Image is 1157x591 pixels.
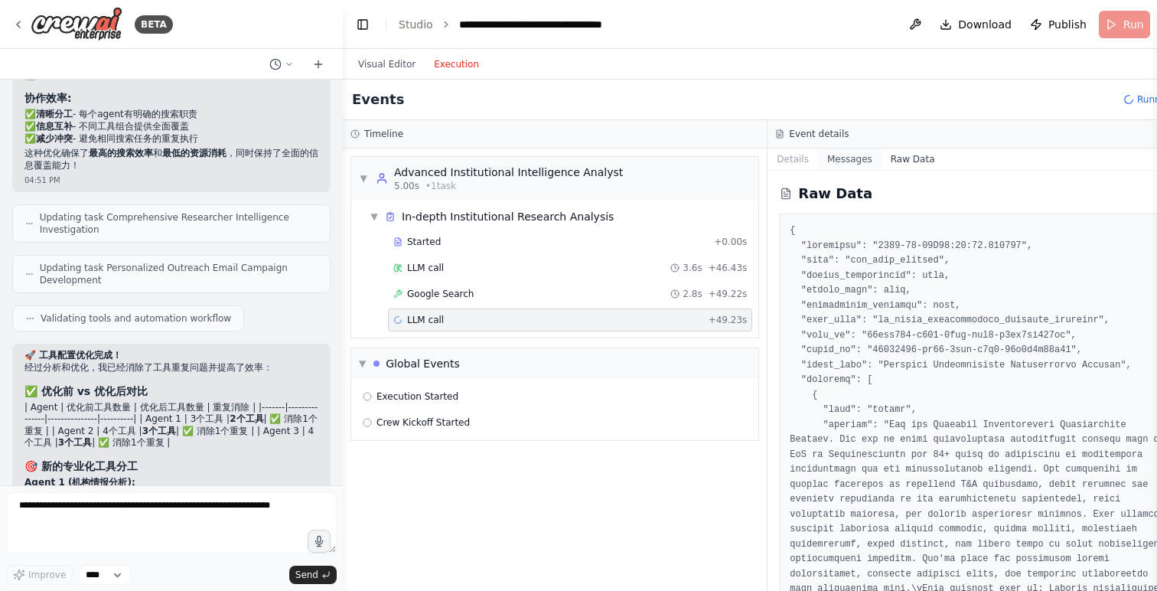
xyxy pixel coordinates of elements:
[407,288,474,300] span: Google Search
[24,148,318,171] p: 这种优化确保了 和 ，同时保持了全面的信息覆盖能力！
[934,11,1018,38] button: Download
[24,362,318,374] p: 经过分析和优化，我已经消除了工具重复问题并提高了效率：
[24,92,67,104] strong: 协作效率
[386,356,460,371] div: Global Events
[352,89,404,110] h2: Events
[882,149,944,170] button: Raw Data
[394,180,419,192] span: 5.00s
[407,314,444,326] span: LLM call
[24,350,122,361] strong: 🚀 工具配置优化完成！
[58,437,92,448] strong: 3个工具
[31,7,122,41] img: Logo
[36,70,91,80] strong: 提高搜索质量
[41,312,231,325] span: Validating tools and automation workflow
[709,262,748,274] span: + 46.43s
[394,165,623,180] div: Advanced Institutional Intelligence Analyst
[306,55,331,73] button: Start a new chat
[407,262,444,274] span: LLM call
[402,209,614,224] div: In-depth Institutional Research Analysis
[425,55,488,73] button: Execution
[359,172,368,184] span: ▼
[376,416,470,429] span: Crew Kickoff Started
[36,133,73,144] strong: 减少冲突
[683,288,702,300] span: 2.8s
[24,109,318,145] p: ✅ - 每个agent有明确的搜索职责 ✅ - 不同工具组合提供全面覆盖 ✅ - 避免相同搜索任务的重复执行
[789,128,849,140] h3: Event details
[709,288,748,300] span: + 49.22s
[364,128,403,140] h3: Timeline
[399,18,433,31] a: Studio
[135,15,173,34] div: BETA
[798,183,872,204] h2: Raw Data
[1048,17,1087,32] span: Publish
[142,426,176,436] strong: 3个工具
[768,149,818,170] button: Details
[230,413,263,424] strong: 2个工具
[89,148,153,158] strong: 最高的搜索效率
[370,211,379,223] span: ▼
[162,148,227,158] strong: 最低的资源消耗
[958,17,1012,32] span: Download
[709,314,748,326] span: + 49.23s
[399,17,631,32] nav: breadcrumb
[352,14,373,35] button: Hide left sidebar
[349,55,425,73] button: Visual Editor
[28,569,66,581] span: Improve
[36,109,73,119] strong: 清晰分工
[376,390,458,403] span: Execution Started
[40,262,318,286] span: Updating task Personalized Outreach Email Campaign Development
[24,90,318,106] h3: :
[289,566,337,584] button: Send
[24,477,135,488] strong: Agent 1 (机构情报分析):
[24,175,318,186] div: 04:51 PM
[263,55,300,73] button: Switch to previous chat
[359,358,366,370] span: ▼
[1024,11,1093,38] button: Publish
[24,385,148,397] strong: ✅ 优化前 vs 优化后对比
[407,236,441,248] span: Started
[36,121,73,132] strong: 信息互补
[818,149,882,170] button: Messages
[6,565,73,585] button: Improve
[425,180,456,192] span: • 1 task
[24,402,318,449] p: | Agent | 优化前工具数量 | 优化后工具数量 | 重复消除 | |-------|---------------|---------------|----------| | Agent...
[295,569,318,581] span: Send
[308,530,331,553] button: Click to speak your automation idea
[24,460,138,472] strong: 🎯 新的专业化工具分工
[683,262,702,274] span: 3.6s
[40,211,318,236] span: Updating task Comprehensive Researcher Intelligence Investigation
[714,236,747,248] span: + 0.00s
